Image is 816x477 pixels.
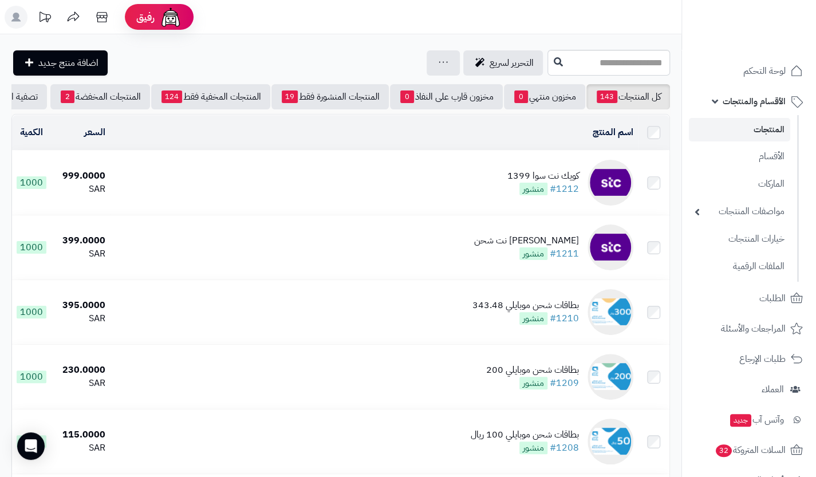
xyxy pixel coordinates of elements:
div: 230.0000 [56,364,105,377]
a: المنتجات المخفية فقط124 [151,84,270,109]
span: 0 [514,90,528,103]
a: الماركات [689,172,790,196]
div: SAR [56,312,105,325]
span: منشور [519,441,547,454]
span: المراجعات والأسئلة [721,321,786,337]
a: السعر [84,125,105,139]
a: تحديثات المنصة [30,6,59,31]
div: Open Intercom Messenger [17,432,45,460]
span: العملاء [762,381,784,397]
div: SAR [56,247,105,261]
a: التحرير لسريع [463,50,543,76]
a: #1209 [550,376,579,390]
span: الأقسام والمنتجات [723,93,786,109]
div: 395.0000 [56,299,105,312]
span: الطلبات [759,290,786,306]
a: العملاء [689,376,809,403]
span: رفيق [136,10,155,24]
img: بطاقات شحن موبايلي 200 [588,354,633,400]
img: سوا كويك نت شحن [588,224,633,270]
span: 1000 [17,306,46,318]
span: منشور [519,247,547,260]
a: المنتجات المنشورة فقط19 [271,84,389,109]
div: 399.0000 [56,234,105,247]
div: بطاقات شحن موبايلي 343.48 [472,299,579,312]
a: #1212 [550,182,579,196]
a: اضافة منتج جديد [13,50,108,76]
a: الطلبات [689,285,809,312]
a: #1210 [550,312,579,325]
span: 32 [716,444,732,457]
div: 115.0000 [56,428,105,441]
span: 19 [282,90,298,103]
a: لوحة التحكم [689,57,809,85]
span: جديد [730,414,751,427]
div: 999.0000 [56,169,105,183]
span: طلبات الإرجاع [739,351,786,367]
span: اضافة منتج جديد [38,56,98,70]
a: مخزون قارب على النفاذ0 [390,84,503,109]
a: السلات المتروكة32 [689,436,809,464]
a: خيارات المنتجات [689,227,790,251]
span: 143 [597,90,617,103]
span: 2 [61,90,74,103]
a: وآتس آبجديد [689,406,809,433]
a: المراجعات والأسئلة [689,315,809,342]
span: التحرير لسريع [490,56,534,70]
a: طلبات الإرجاع [689,345,809,373]
span: منشور [519,377,547,389]
span: منشور [519,312,547,325]
span: 0 [400,90,414,103]
div: [PERSON_NAME] نت شحن [474,234,579,247]
img: بطاقات شحن موبايلي 100 ريال [588,419,633,464]
a: الأقسام [689,144,790,169]
a: المنتجات [689,118,790,141]
span: السلات المتروكة [715,442,786,458]
span: 124 [161,90,182,103]
a: اسم المنتج [593,125,633,139]
a: مواصفات المنتجات [689,199,790,224]
span: 1000 [17,370,46,383]
div: بطاقات شحن موبايلي 100 ريال [471,428,579,441]
a: #1208 [550,441,579,455]
a: #1211 [550,247,579,261]
a: كل المنتجات143 [586,84,670,109]
img: logo-2.png [738,25,805,49]
span: لوحة التحكم [743,63,786,79]
div: SAR [56,377,105,390]
div: كويك نت سوا 1399 [507,169,579,183]
div: SAR [56,441,105,455]
a: المنتجات المخفضة2 [50,84,150,109]
img: كويك نت سوا 1399 [588,160,633,206]
span: وآتس آب [729,412,784,428]
div: بطاقات شحن موبايلي 200 [486,364,579,377]
img: بطاقات شحن موبايلي 343.48 [588,289,633,335]
div: SAR [56,183,105,196]
a: الملفات الرقمية [689,254,790,279]
span: 1000 [17,176,46,189]
span: 1000 [17,241,46,254]
a: مخزون منتهي0 [504,84,585,109]
span: منشور [519,183,547,195]
img: ai-face.png [159,6,182,29]
a: الكمية [20,125,43,139]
